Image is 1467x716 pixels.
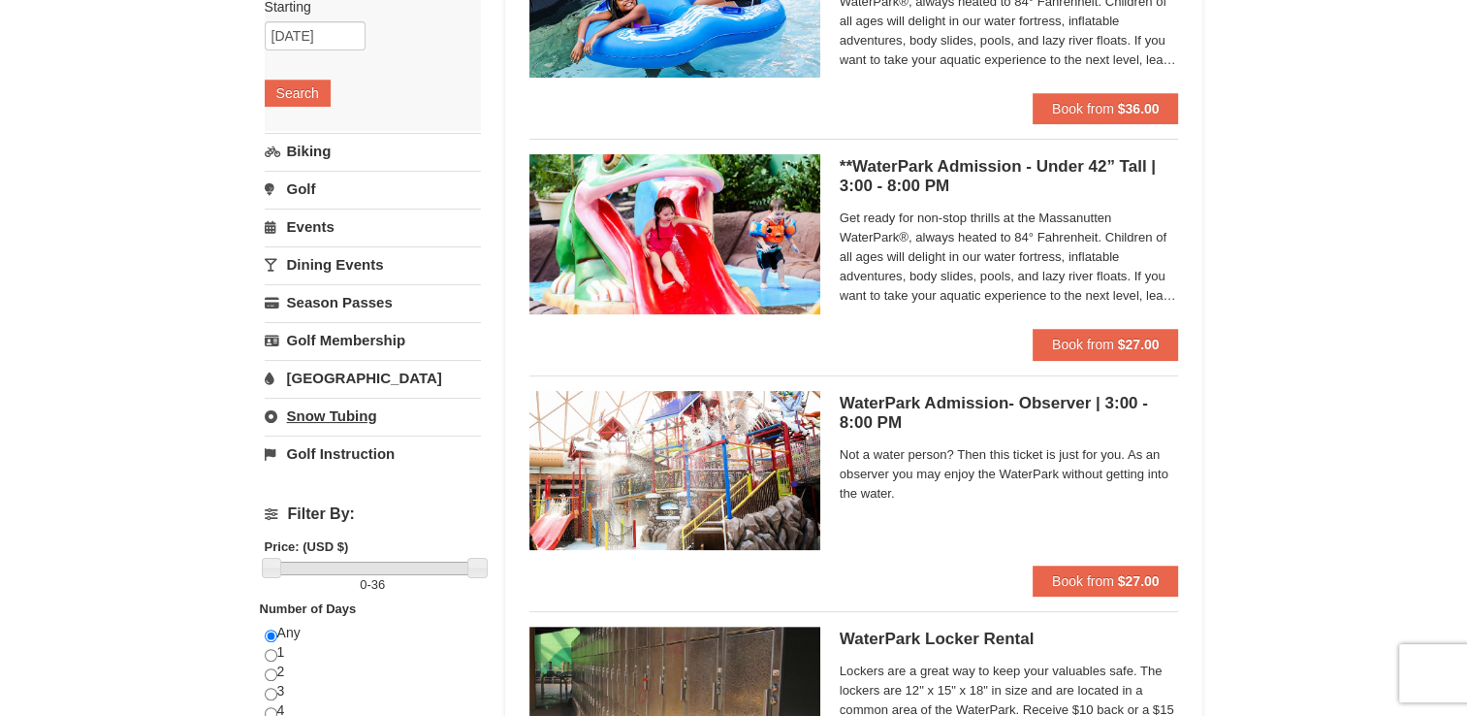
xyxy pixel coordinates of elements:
a: Golf Instruction [265,436,481,472]
a: Dining Events [265,246,481,282]
strong: Number of Days [260,602,357,616]
a: [GEOGRAPHIC_DATA] [265,360,481,396]
a: Season Passes [265,284,481,320]
a: Snow Tubing [265,398,481,434]
strong: $36.00 [1118,101,1160,116]
span: Book from [1052,573,1114,589]
span: Book from [1052,337,1114,352]
h5: WaterPark Locker Rental [840,630,1179,649]
h5: **WaterPark Admission - Under 42” Tall | 3:00 - 8:00 PM [840,157,1179,196]
button: Search [265,80,331,107]
span: Book from [1052,101,1114,116]
h5: WaterPark Admission- Observer | 3:00 - 8:00 PM [840,394,1179,433]
span: 36 [371,577,385,592]
img: 6619917-1062-d161e022.jpg [529,154,820,313]
strong: Price: (USD $) [265,539,349,554]
span: 0 [360,577,367,592]
button: Book from $27.00 [1033,566,1179,597]
strong: $27.00 [1118,337,1160,352]
span: Get ready for non-stop thrills at the Massanutten WaterPark®, always heated to 84° Fahrenheit. Ch... [840,209,1179,306]
label: - [265,575,481,595]
h4: Filter By: [265,505,481,523]
button: Book from $36.00 [1033,93,1179,124]
strong: $27.00 [1118,573,1160,589]
button: Book from $27.00 [1033,329,1179,360]
img: 6619917-1066-60f46fa6.jpg [529,391,820,550]
a: Golf Membership [265,322,481,358]
a: Golf [265,171,481,207]
span: Not a water person? Then this ticket is just for you. As an observer you may enjoy the WaterPark ... [840,445,1179,504]
a: Events [265,209,481,244]
a: Biking [265,133,481,169]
